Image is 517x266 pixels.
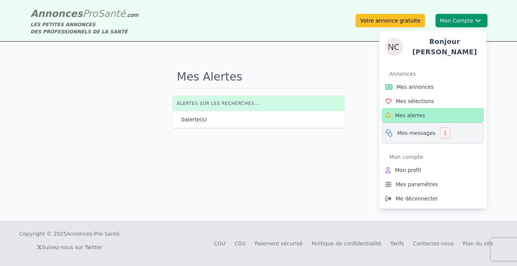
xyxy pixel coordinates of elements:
[396,181,438,188] span: Mes paramètres
[385,38,403,56] img: Nathalie
[395,112,425,119] span: Mes alertes
[311,241,381,247] a: Politique de confidentialité
[382,191,484,206] a: Me déconnecter
[83,8,98,19] span: Pro
[397,129,436,137] span: Mes messages
[31,21,139,35] div: LES PETITES ANNONCES DES PROFESSIONNELS DE LA SANTÉ
[181,116,207,123] p: alerte(s)
[390,68,484,80] div: Annonces
[395,166,421,174] span: Mon profil
[382,108,484,123] a: Mes alertes
[126,12,138,18] span: .com
[67,230,119,238] a: Annonces-Pro-Santé
[31,8,83,19] span: Annonces
[382,163,484,177] a: Mon profil
[234,241,246,247] a: CGV
[172,66,345,88] h1: Mes Alertes
[463,241,493,247] a: Plan du site
[19,230,120,238] div: Copyright © 2025
[172,96,309,111] th: Alertes sur les recherches...
[356,14,425,27] a: Votre annonce gratuite
[390,241,404,247] a: Tarifs
[396,97,434,105] span: Mes sélections
[382,80,484,94] a: Mes annonces
[98,8,126,19] span: Santé
[436,14,487,27] button: Mon CompteNathalieBonjour [PERSON_NAME]AnnoncesMes annoncesMes sélectionsMes alertesMes messages1...
[409,36,481,57] h4: Bonjour [PERSON_NAME]
[390,151,484,163] div: Mon compte
[37,244,102,250] a: Suivez-nous sur Twitter
[255,241,302,247] a: Paiement sécurisé
[31,8,139,19] a: AnnoncesProSanté.com
[413,241,454,247] a: Contactez-nous
[214,241,225,247] a: CGU
[181,117,185,123] span: 0
[382,123,484,143] a: Mes messages1
[382,94,484,108] a: Mes sélections
[397,83,434,91] span: Mes annonces
[440,127,450,139] div: 1
[396,195,438,202] span: Me déconnecter
[382,177,484,191] a: Mes paramètres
